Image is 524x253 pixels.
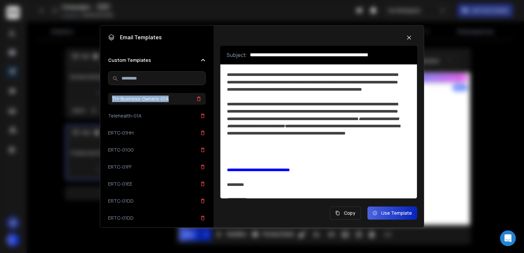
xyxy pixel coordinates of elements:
[330,207,361,220] button: Copy
[108,57,151,63] h2: Custom Templates
[108,33,162,41] h1: Email Templates
[108,113,141,119] h3: Telehealth-01A
[108,147,134,153] h3: ERTC-01GG
[108,181,132,187] h3: ERTC-01EE
[500,230,516,246] div: Open Intercom Messenger
[367,207,417,220] button: Use Template
[112,96,169,102] h3: TH-Business-Owners-01A
[108,215,134,221] h3: ERTC-01DD
[227,51,247,59] p: Subject:
[108,198,134,204] h3: ERTC-01DD
[108,130,134,136] h3: ERTC-01HH
[108,57,206,63] button: Custom Templates
[108,164,132,170] h3: ERTC-01FF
